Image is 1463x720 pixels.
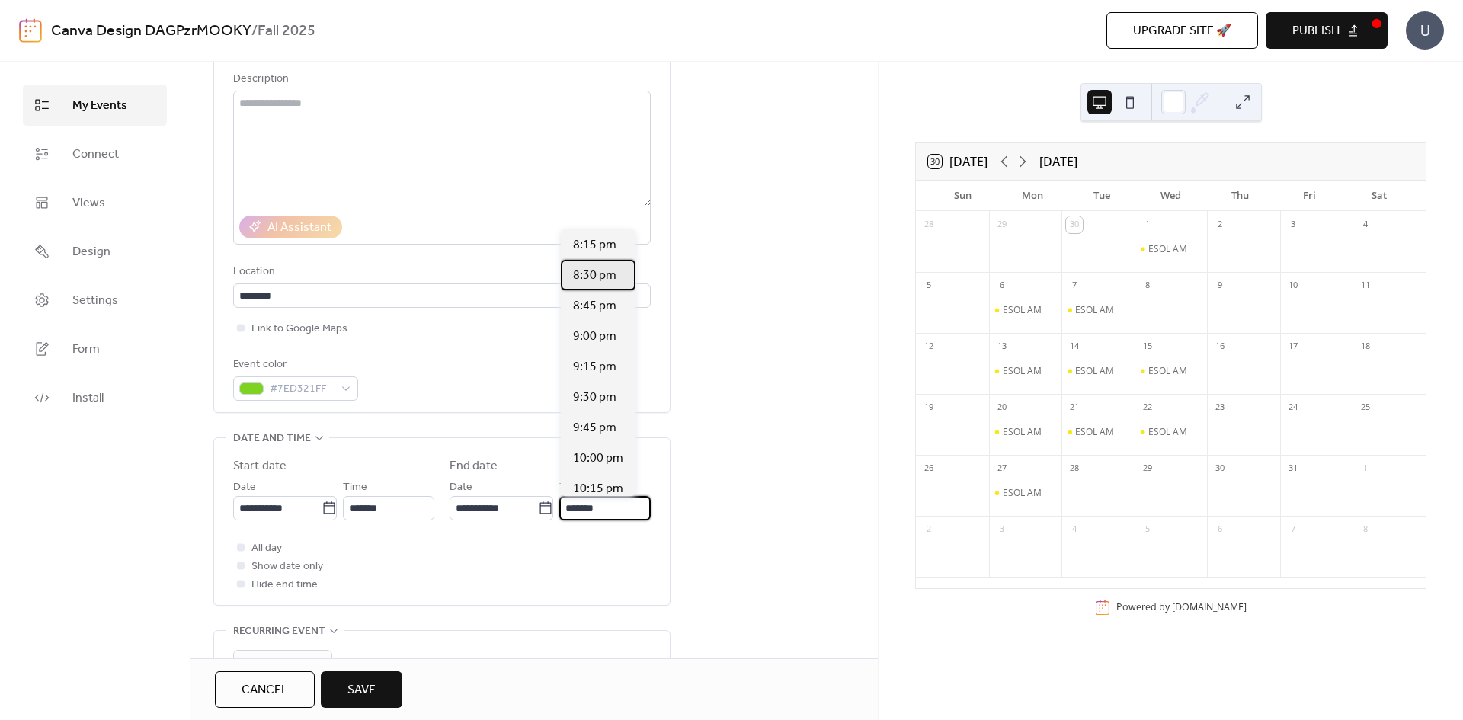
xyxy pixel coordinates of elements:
div: 14 [1066,338,1083,355]
span: Save [347,681,376,699]
div: Mon [997,181,1067,211]
div: 3 [994,521,1010,538]
div: ESOL AM [1148,243,1187,255]
div: 1 [1357,460,1374,477]
button: Save [321,671,402,708]
div: Powered by [1116,600,1247,613]
div: ESOL AM [1075,365,1114,377]
div: 22 [1139,399,1156,416]
span: 9:45 pm [573,419,616,437]
a: Form [23,328,167,370]
div: 17 [1285,338,1301,355]
div: 6 [1212,521,1228,538]
span: 10:00 pm [573,450,623,468]
div: 23 [1212,399,1228,416]
div: ESOL AM [1135,426,1208,438]
div: 1 [1139,216,1156,233]
span: 9:30 pm [573,389,616,407]
div: ESOL AM [1148,426,1187,438]
a: [DOMAIN_NAME] [1172,600,1247,613]
div: ESOL AM [989,426,1062,438]
span: Cancel [242,681,288,699]
div: 8 [1357,521,1374,538]
span: All day [251,539,282,558]
div: ESOL AM [1135,243,1208,255]
div: 26 [920,460,937,477]
div: ESOL AM [1135,365,1208,377]
div: ESOL AM [1061,365,1135,377]
div: 8 [1139,277,1156,294]
button: Cancel [215,671,315,708]
span: 8:45 pm [573,297,616,315]
span: Upgrade site 🚀 [1133,22,1231,40]
div: Start date [233,457,287,475]
span: Settings [72,292,118,310]
div: 31 [1285,460,1301,477]
div: Tue [1067,181,1136,211]
a: Settings [23,280,167,321]
div: 28 [920,216,937,233]
a: Canva Design DAGPzrMOOKY [51,17,251,46]
div: 29 [1139,460,1156,477]
span: Connect [72,146,119,164]
a: Install [23,377,167,418]
span: Recurring event [233,622,325,641]
button: 30[DATE] [923,151,993,172]
div: ESOL AM [989,487,1062,499]
a: My Events [23,85,167,126]
div: 30 [1212,460,1228,477]
div: ESOL AM [1148,365,1187,377]
div: 3 [1285,216,1301,233]
div: ESOL AM [1003,487,1042,499]
div: 19 [920,399,937,416]
div: End date [450,457,498,475]
div: Description [233,70,648,88]
span: 8:15 pm [573,236,616,254]
div: 9 [1212,277,1228,294]
div: [DATE] [1039,152,1077,171]
span: Form [72,341,100,359]
div: 2 [920,521,937,538]
div: 21 [1066,399,1083,416]
div: ESOL AM [989,365,1062,377]
div: Location [233,263,648,281]
div: 27 [994,460,1010,477]
div: 6 [994,277,1010,294]
div: 30 [1066,216,1083,233]
span: Hide end time [251,576,318,594]
span: Date and time [233,430,311,448]
div: 2 [1212,216,1228,233]
a: Connect [23,133,167,174]
div: 7 [1066,277,1083,294]
div: 12 [920,338,937,355]
div: 5 [1139,521,1156,538]
button: Publish [1266,12,1388,49]
span: Do not repeat [239,652,305,673]
span: Install [72,389,104,408]
span: Date [233,478,256,497]
div: 4 [1357,216,1374,233]
span: Time [559,478,584,497]
b: Fall 2025 [258,17,315,46]
div: 7 [1285,521,1301,538]
div: Wed [1136,181,1205,211]
div: 15 [1139,338,1156,355]
div: 29 [994,216,1010,233]
div: Sun [928,181,997,211]
a: Design [23,231,167,272]
span: 9:00 pm [573,328,616,346]
div: 28 [1066,460,1083,477]
span: Show date only [251,558,323,576]
span: 8:30 pm [573,267,616,285]
span: #7ED321FF [270,380,334,398]
div: ESOL AM [1061,426,1135,438]
div: ESOL AM [1003,365,1042,377]
img: logo [19,18,42,43]
span: Date [450,478,472,497]
span: Publish [1292,22,1340,40]
b: / [251,17,258,46]
div: 24 [1285,399,1301,416]
div: 5 [920,277,937,294]
span: My Events [72,97,127,115]
div: 25 [1357,399,1374,416]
